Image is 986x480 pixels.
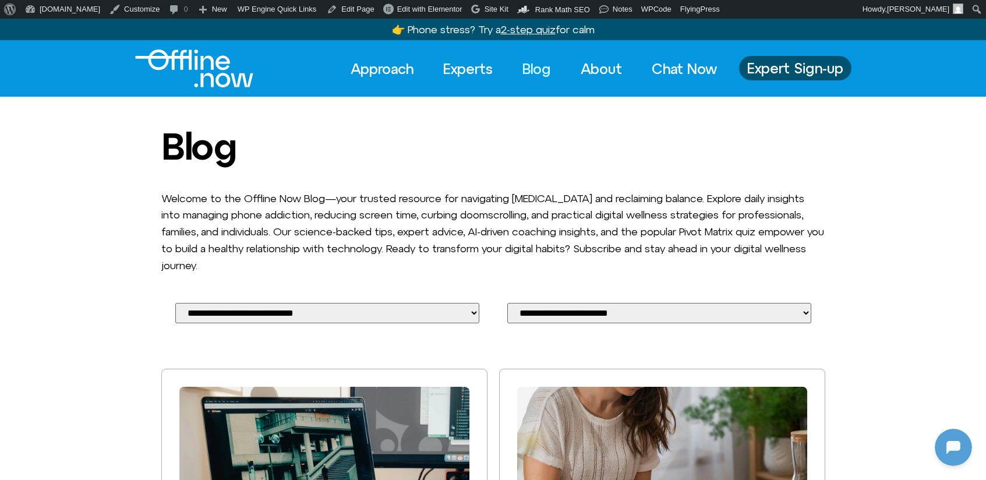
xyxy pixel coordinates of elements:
h1: Blog [161,126,825,167]
u: 2-step quiz [501,23,556,36]
button: Expand Header Button [3,3,230,27]
span: Welcome to the Offline Now Blog—your trusted resource for navigating [MEDICAL_DATA] and reclaimin... [161,192,824,271]
span: Expert Sign-up [747,61,843,76]
select: Select Your Blog Post Tag [507,303,811,323]
img: N5FCcHC.png [10,6,29,24]
a: About [570,56,632,82]
a: Chat Now [641,56,727,82]
span: Site Kit [485,5,508,13]
svg: Restart Conversation Button [183,5,203,25]
span: Edit with Elementor [397,5,462,13]
h2: [DOMAIN_NAME] [34,8,179,23]
a: Blog [512,56,561,82]
span: Rank Math SEO [535,5,590,14]
select: Select Your Blog Post Category [175,303,479,323]
span: [PERSON_NAME] [887,5,949,13]
a: 👉 Phone stress? Try a2-step quizfor calm [392,23,595,36]
a: Experts [433,56,503,82]
svg: Close Chatbot Button [203,5,223,25]
nav: Menu [340,56,727,82]
a: Approach [340,56,424,82]
div: Logo [135,50,234,87]
iframe: Botpress [935,429,972,466]
a: Expert Sign-up [739,56,851,80]
img: Offline.Now logo in white. Text of the words offline.now with a line going through the "O" [135,50,253,87]
textarea: Message Input [20,375,199,387]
